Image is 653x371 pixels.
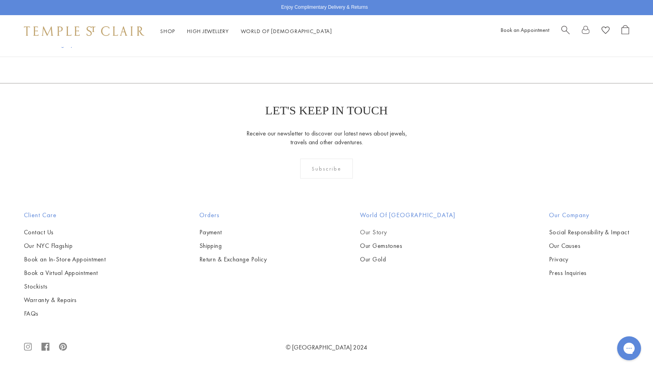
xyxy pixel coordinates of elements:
[24,296,106,304] a: Warranty & Repairs
[24,228,106,237] a: Contact Us
[199,210,267,220] h2: Orders
[360,210,455,220] h2: World of [GEOGRAPHIC_DATA]
[286,343,367,351] a: © [GEOGRAPHIC_DATA] 2024
[187,27,229,35] a: High JewelleryHigh Jewellery
[24,282,106,291] a: Stockists
[24,269,106,277] a: Book a Virtual Appointment
[24,26,144,36] img: Temple St. Clair
[300,159,353,179] div: Subscribe
[549,210,629,220] h2: Our Company
[199,228,267,237] a: Payment
[24,210,106,220] h2: Client Care
[24,255,106,264] a: Book an In-Store Appointment
[24,241,106,250] a: Our NYC Flagship
[199,241,267,250] a: Shipping
[549,269,629,277] a: Press Inquiries
[360,241,455,250] a: Our Gemstones
[199,255,267,264] a: Return & Exchange Policy
[360,255,455,264] a: Our Gold
[561,25,570,37] a: Search
[265,104,387,117] p: LET'S KEEP IN TOUCH
[281,4,368,12] p: Enjoy Complimentary Delivery & Returns
[622,25,629,37] a: Open Shopping Bag
[160,27,175,35] a: ShopShop
[549,241,629,250] a: Our Causes
[549,228,629,237] a: Social Responsibility & Impact
[246,129,407,147] p: Receive our newsletter to discover our latest news about jewels, travels and other adventures.
[241,27,332,35] a: World of [DEMOGRAPHIC_DATA]World of [DEMOGRAPHIC_DATA]
[602,25,610,37] a: View Wishlist
[613,334,645,363] iframe: Gorgias live chat messenger
[160,26,332,36] nav: Main navigation
[24,309,106,318] a: FAQs
[549,255,629,264] a: Privacy
[360,228,455,237] a: Our Story
[501,26,549,33] a: Book an Appointment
